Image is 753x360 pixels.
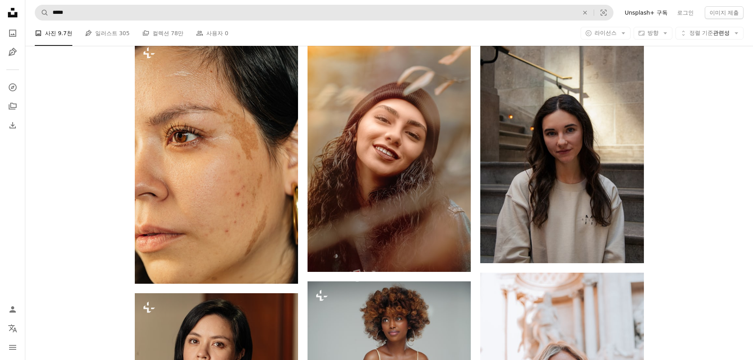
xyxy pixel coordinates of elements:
span: 78만 [171,29,183,38]
a: 사진 [5,25,21,41]
img: 검은 니트 모자를 쓰고 웃는 여자 [308,27,471,272]
button: 언어 [5,320,21,336]
button: 메뉴 [5,339,21,355]
a: 일러스트 [5,44,21,60]
button: 이미지 제출 [705,6,744,19]
span: 관련성 [689,29,730,37]
a: Unsplash+ 구독 [620,6,672,19]
a: 검은 니트 모자를 쓰고 웃는 여자 [308,146,471,153]
span: 방향 [647,30,659,36]
span: 정렬 기준 [689,30,713,36]
span: 305 [119,29,130,38]
a: 일러스트 305 [85,21,130,46]
button: 라이선스 [581,27,630,40]
img: 얼굴에 주근깨가 있는 여자의 클로즈업 [135,39,298,284]
img: 계단 앞에 서 있는 여자 [480,18,644,263]
a: 완벽한 피부와 노란색 아이라이너가 있는 섬세한 글래머 메이크업을 가진 젊은 매력적인 아프리카 여성의 아름다움 초상화. 아프리카 헤어스타일을 가진 소녀. 스튜디오 촬영. 많은 ... [308,332,471,339]
button: 삭제 [576,5,594,20]
a: 탐색 [5,79,21,95]
button: Unsplash 검색 [35,5,49,20]
button: 정렬 기준관련성 [676,27,744,40]
a: 큰 후프 귀걸이를 한 사람의 클로즈업 [135,344,298,351]
a: 로그인 [672,6,698,19]
a: 다운로드 내역 [5,117,21,133]
a: 계단 앞에 서 있는 여자 [480,137,644,144]
a: 컬렉션 78만 [142,21,183,46]
span: 라이선스 [594,30,617,36]
button: 방향 [634,27,672,40]
a: 컬렉션 [5,98,21,114]
a: 사용자 0 [196,21,228,46]
button: 시각적 검색 [594,5,613,20]
form: 사이트 전체에서 이미지 찾기 [35,5,613,21]
a: 홈 — Unsplash [5,5,21,22]
a: 로그인 / 가입 [5,302,21,317]
span: 0 [225,29,228,38]
a: 얼굴에 주근깨가 있는 여자의 클로즈업 [135,158,298,165]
